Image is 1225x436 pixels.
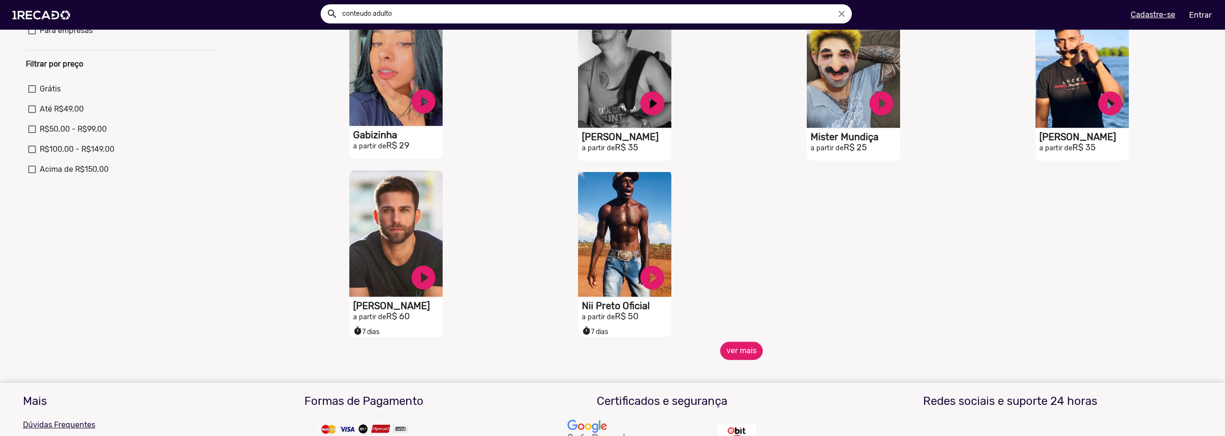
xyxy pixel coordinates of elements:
[40,144,114,155] span: R$100,00 - R$149,00
[582,131,671,143] h1: [PERSON_NAME]
[811,131,900,143] h1: Mister Mundiça
[811,143,900,153] h2: R$ 25
[335,4,852,23] input: Pesquisar...
[23,394,208,408] h3: Mais
[1039,131,1129,143] h1: [PERSON_NAME]
[819,394,1202,408] h3: Redes sociais e suporte 24 horas
[807,1,900,128] video: S1RECADO vídeos dedicados para fãs e empresas
[1039,144,1072,152] small: a partir de
[638,263,667,292] a: play_circle_filled
[40,103,84,115] span: Até R$49,00
[582,328,608,336] span: 7 dias
[40,123,107,135] span: R$50,00 - R$99,00
[582,326,591,335] small: timer
[40,164,109,175] span: Acima de R$150,00
[578,1,671,128] video: S1RECADO vídeos dedicados para fãs e empresas
[353,300,443,312] h1: [PERSON_NAME]
[353,142,386,150] small: a partir de
[1131,10,1175,19] u: Cadastre-se
[720,342,763,360] button: ver mais
[26,59,83,68] b: Filtrar por preço
[409,263,438,292] a: play_circle_filled
[40,83,61,95] span: Grátis
[409,87,438,116] a: play_circle_filled
[520,394,804,408] h3: Certificados e segurança
[353,312,443,322] h2: R$ 60
[353,324,362,335] i: timer
[1039,143,1129,153] h2: R$ 35
[353,129,443,141] h1: Gabizinha
[326,8,338,20] mat-icon: Example home icon
[582,313,615,321] small: a partir de
[582,143,671,153] h2: R$ 35
[582,144,615,152] small: a partir de
[222,394,506,408] h3: Formas de Pagamento
[638,89,667,118] a: play_circle_filled
[1036,1,1129,128] video: S1RECADO vídeos dedicados para fãs e empresas
[349,170,443,297] video: S1RECADO vídeos dedicados para fãs e empresas
[323,5,340,22] button: Example home icon
[353,141,443,151] h2: R$ 29
[582,300,671,312] h1: Nii Preto Oficial
[1183,7,1218,23] a: Entrar
[582,312,671,322] h2: R$ 50
[578,170,671,297] video: S1RECADO vídeos dedicados para fãs e empresas
[582,324,591,335] i: timer
[836,9,847,19] i: close
[353,328,379,336] span: 7 dias
[353,313,386,321] small: a partir de
[1096,89,1125,118] a: play_circle_filled
[811,144,844,152] small: a partir de
[23,419,208,431] p: Dúvidas Frequentes
[353,326,362,335] small: timer
[867,89,896,118] a: play_circle_filled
